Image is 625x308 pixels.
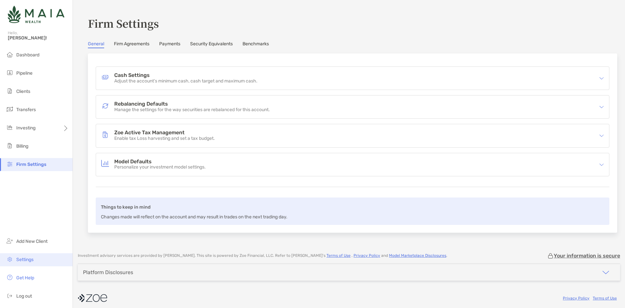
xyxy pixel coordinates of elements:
[6,142,14,150] img: billing icon
[101,213,287,221] p: Changes made will reflect on the account and may result in trades on the next trading day.
[16,162,46,167] span: Firm Settings
[159,41,180,48] a: Payments
[593,296,617,301] a: Terms of Use
[16,275,34,281] span: Get Help
[83,269,133,275] div: Platform Disclosures
[96,67,609,90] div: icon arrowCash SettingsCash SettingsAdjust the account’s minimum cash, cash target and maximum cash.
[96,95,609,118] div: icon arrowRebalancing DefaultsRebalancing DefaultsManage the settings for the way securities are ...
[602,269,610,276] img: icon arrow
[101,159,109,167] img: Model Defaults
[16,293,32,299] span: Log out
[6,105,14,113] img: transfers icon
[88,41,104,48] a: General
[599,133,604,138] img: icon arrow
[114,130,215,136] h4: Zoe Active Tax Management
[563,296,590,301] a: Privacy Policy
[114,159,206,165] h4: Model Defaults
[354,253,380,258] a: Privacy Policy
[326,253,351,258] a: Terms of Use
[88,16,617,31] h3: Firm Settings
[6,69,14,77] img: pipeline icon
[554,253,620,259] p: Your information is secure
[16,257,34,262] span: Settings
[16,125,35,131] span: Investing
[599,105,604,109] img: icon arrow
[8,35,69,41] span: [PERSON_NAME]!
[6,51,14,58] img: dashboard icon
[101,204,151,210] b: Things to keep in mind
[243,41,269,48] a: Benchmarks
[114,73,257,78] h4: Cash Settings
[190,41,233,48] a: Security Equivalents
[16,89,30,94] span: Clients
[6,255,14,263] img: settings icon
[6,237,14,245] img: add_new_client icon
[101,131,109,139] img: Zoe Active Tax Management
[101,73,109,81] img: Cash Settings
[114,41,149,48] a: Firm Agreements
[114,165,206,170] p: Personalize your investment model settings.
[6,160,14,168] img: firm-settings icon
[389,253,446,258] a: Model Marketplace Disclosures
[16,143,28,149] span: Billing
[114,101,270,107] h4: Rebalancing Defaults
[96,124,609,147] div: icon arrowZoe Active Tax ManagementZoe Active Tax ManagementEnable tax Loss harvesting and set a ...
[16,52,39,58] span: Dashboard
[599,162,604,167] img: icon arrow
[78,253,447,258] p: Investment advisory services are provided by [PERSON_NAME] . This site is powered by Zoe Financia...
[8,3,64,26] img: Zoe Logo
[101,102,109,110] img: Rebalancing Defaults
[16,239,48,244] span: Add New Client
[599,76,604,81] img: icon arrow
[16,70,33,76] span: Pipeline
[96,153,609,176] div: icon arrowModel DefaultsModel DefaultsPersonalize your investment model settings.
[6,87,14,95] img: clients icon
[114,79,257,84] p: Adjust the account’s minimum cash, cash target and maximum cash.
[6,273,14,281] img: get-help icon
[6,292,14,300] img: logout icon
[114,107,270,113] p: Manage the settings for the way securities are rebalanced for this account.
[6,124,14,131] img: investing icon
[114,136,215,141] p: Enable tax Loss harvesting and set a tax budget.
[16,107,36,112] span: Transfers
[78,291,107,305] img: company logo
